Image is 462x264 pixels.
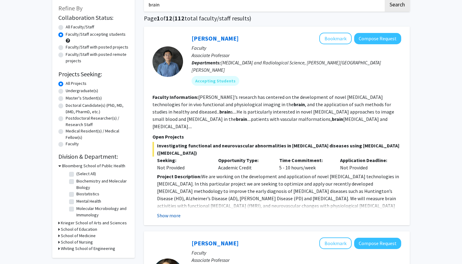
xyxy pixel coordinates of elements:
label: Biochemistry and Molecular Biology [76,178,127,191]
div: Not Provided [157,164,209,171]
h2: Projects Seeking: [58,71,129,78]
p: Associate Professor [192,256,401,264]
span: Investigating functional and neurovascular abnormalities in [MEDICAL_DATA] diseases using [MEDICA... [152,142,401,157]
div: Not Provided [335,157,397,171]
b: brain [219,109,231,115]
iframe: Chat [5,237,26,259]
p: Open Projects [152,133,401,140]
label: All Faculty/Staff [66,24,94,30]
h3: Whiting School of Engineering [61,245,115,252]
button: Show more [157,212,181,219]
label: All Projects [66,80,86,87]
p: Time Commitment: [279,157,331,164]
b: brain [236,116,247,122]
strong: Project Description: [157,173,201,179]
h3: Bloomberg School of Public Health [62,163,125,169]
a: [PERSON_NAME] [192,239,239,247]
label: Medical Resident(s) / Medical Fellow(s) [66,128,129,141]
h3: School of Nursing [61,239,93,245]
label: Faculty/Staff with posted remote projects [66,51,129,64]
button: Add Jun Hua to Bookmarks [319,33,352,44]
span: 1 [157,14,160,22]
label: Mental Health [76,198,101,204]
h2: Collaboration Status: [58,14,129,21]
p: Faculty [192,44,401,52]
label: Faculty [66,141,79,147]
h2: Division & Department: [58,153,129,160]
label: Molecular Microbiology and Immunology [76,205,127,218]
button: Compose Request to Jun Hua [354,33,401,44]
h3: Krieger School of Arts and Sciences [61,220,127,226]
button: Add Anja Soldan to Bookmarks [319,237,352,249]
label: Biostatistics [76,191,99,197]
a: [PERSON_NAME] [192,34,239,42]
p: Associate Professor [192,52,401,59]
p: Faculty [192,249,401,256]
label: Faculty/Staff with posted projects [66,44,128,50]
b: brain [332,116,343,122]
span: Refine By [58,4,82,12]
h1: Page of ( total faculty/staff results) [144,15,410,22]
span: 12 [166,14,172,22]
label: (Select All) [76,171,96,177]
h3: School of Education [61,226,97,233]
label: Undergraduate(s) [66,88,98,94]
fg-read-more: [PERSON_NAME]’s research has centered on the development of novel [MEDICAL_DATA] technologies for... [152,94,394,129]
h3: School of Medicine [61,233,96,239]
label: Master's Student(s) [66,95,102,101]
span: 112 [174,14,185,22]
div: Academic Credit [214,157,275,171]
span: [MEDICAL_DATA] and Radiological Science, [PERSON_NAME][GEOGRAPHIC_DATA][PERSON_NAME] [192,60,381,73]
mat-chip: Accepting Students [192,76,239,86]
b: Faculty Information: [152,94,198,100]
p: Seeking: [157,157,209,164]
p: Opportunity Type: [218,157,270,164]
div: 5 - 10 hours/week [275,157,336,171]
p: We are working on the development and application of novel [MEDICAL_DATA] technologies in [MEDICA... [157,173,401,217]
label: Doctoral Candidate(s) (PhD, MD, DMD, PharmD, etc.) [66,102,129,115]
label: Faculty/Staff accepting students [66,31,126,38]
b: Departments: [192,60,221,66]
button: Compose Request to Anja Soldan [354,238,401,249]
p: Application Deadline: [340,157,392,164]
label: Postdoctoral Researcher(s) / Research Staff [66,115,129,128]
b: brain [294,101,305,107]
